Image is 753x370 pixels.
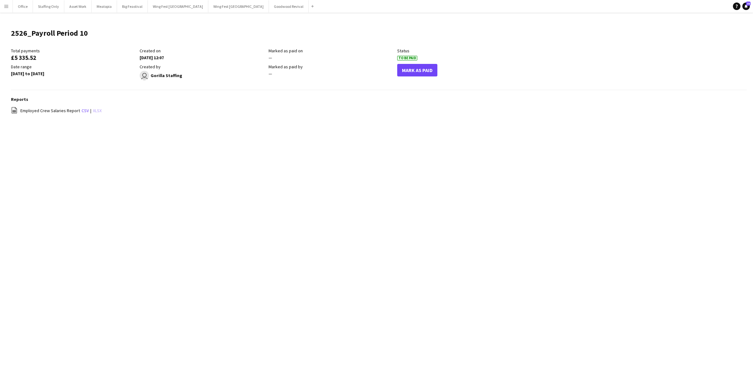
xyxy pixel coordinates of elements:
[742,3,750,10] a: 75
[13,0,33,13] button: Office
[140,55,265,60] div: [DATE] 12:07
[64,0,92,13] button: Asset Work
[11,55,136,60] div: £5 335.52
[11,64,136,70] div: Date range
[82,108,89,113] a: csv
[397,48,523,54] div: Status
[140,71,265,80] div: Gorilla Staffing
[269,0,309,13] button: Goodwood Revival
[20,108,80,113] span: Employed Crew Salaries Report
[33,0,64,13] button: Staffing Only
[11,71,136,76] div: [DATE] to [DATE]
[397,56,417,60] span: To Be Paid
[93,108,102,113] a: xlsx
[11,48,136,54] div: Total payments
[117,0,148,13] button: Big Feastival
[269,64,394,70] div: Marked as paid by
[269,48,394,54] div: Marked as paid on
[92,0,117,13] button: Meatopia
[746,2,750,6] span: 75
[11,107,747,115] div: |
[269,71,272,76] span: —
[11,29,88,38] h1: 2526_Payroll Period 10
[148,0,208,13] button: Wing Fest [GEOGRAPHIC_DATA]
[140,48,265,54] div: Created on
[269,55,272,60] span: —
[11,96,747,102] h3: Reports
[208,0,269,13] button: Wing Fest [GEOGRAPHIC_DATA]
[397,64,437,76] button: Mark As Paid
[140,64,265,70] div: Created by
